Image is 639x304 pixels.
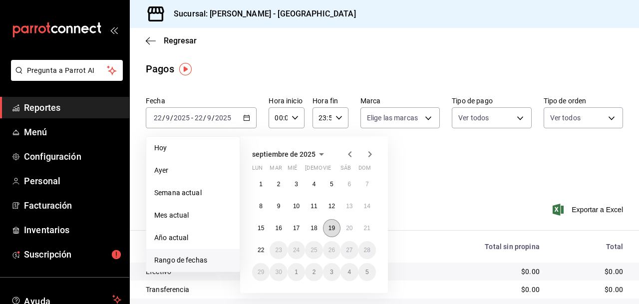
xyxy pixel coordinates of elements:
[323,263,340,281] button: 3 de octubre de 2025
[154,143,232,153] span: Hoy
[458,113,489,123] span: Ver todos
[364,247,370,254] abbr: 28 de septiembre de 2025
[275,247,282,254] abbr: 23 de septiembre de 2025
[288,241,305,259] button: 24 de septiembre de 2025
[328,203,335,210] abbr: 12 de septiembre de 2025
[194,114,203,122] input: --
[179,63,192,75] img: Tooltip marker
[358,175,376,193] button: 7 de septiembre de 2025
[162,114,165,122] span: /
[340,175,358,193] button: 6 de septiembre de 2025
[275,269,282,276] abbr: 30 de septiembre de 2025
[203,114,206,122] span: /
[556,267,623,277] div: $0.00
[295,181,298,188] abbr: 3 de septiembre de 2025
[347,181,351,188] abbr: 6 de septiembre de 2025
[340,165,351,175] abbr: sábado
[154,165,232,176] span: Ayer
[288,165,297,175] abbr: miércoles
[330,181,333,188] abbr: 5 de septiembre de 2025
[364,203,370,210] abbr: 14 de septiembre de 2025
[365,181,369,188] abbr: 7 de septiembre de 2025
[164,36,197,45] span: Regresar
[311,203,317,210] abbr: 11 de septiembre de 2025
[555,204,623,216] button: Exportar a Excel
[403,285,540,295] div: $0.00
[365,269,369,276] abbr: 5 de octubre de 2025
[328,247,335,254] abbr: 26 de septiembre de 2025
[252,175,270,193] button: 1 de septiembre de 2025
[270,263,287,281] button: 30 de septiembre de 2025
[277,181,281,188] abbr: 2 de septiembre de 2025
[154,233,232,243] span: Año actual
[270,241,287,259] button: 23 de septiembre de 2025
[358,165,371,175] abbr: domingo
[340,241,358,259] button: 27 de septiembre de 2025
[293,203,300,210] abbr: 10 de septiembre de 2025
[24,223,121,237] span: Inventarios
[269,97,305,104] label: Hora inicio
[252,150,316,158] span: septiembre de 2025
[165,114,170,122] input: --
[270,197,287,215] button: 9 de septiembre de 2025
[550,113,581,123] span: Ver todos
[252,219,270,237] button: 15 de septiembre de 2025
[293,225,300,232] abbr: 17 de septiembre de 2025
[305,219,322,237] button: 18 de septiembre de 2025
[403,267,540,277] div: $0.00
[24,101,121,114] span: Reportes
[403,243,540,251] div: Total sin propina
[323,165,331,175] abbr: viernes
[173,114,190,122] input: ----
[259,181,263,188] abbr: 1 de septiembre de 2025
[323,175,340,193] button: 5 de septiembre de 2025
[340,197,358,215] button: 13 de septiembre de 2025
[295,269,298,276] abbr: 1 de octubre de 2025
[340,219,358,237] button: 20 de septiembre de 2025
[452,97,531,104] label: Tipo de pago
[275,225,282,232] abbr: 16 de septiembre de 2025
[252,241,270,259] button: 22 de septiembre de 2025
[252,165,263,175] abbr: lunes
[212,114,215,122] span: /
[305,197,322,215] button: 11 de septiembre de 2025
[323,197,340,215] button: 12 de septiembre de 2025
[288,197,305,215] button: 10 de septiembre de 2025
[7,72,123,83] a: Pregunta a Parrot AI
[305,175,322,193] button: 4 de septiembre de 2025
[146,61,174,76] div: Pagos
[24,199,121,212] span: Facturación
[328,225,335,232] abbr: 19 de septiembre de 2025
[346,247,352,254] abbr: 27 de septiembre de 2025
[288,175,305,193] button: 3 de septiembre de 2025
[258,247,264,254] abbr: 22 de septiembre de 2025
[191,114,193,122] span: -
[258,225,264,232] abbr: 15 de septiembre de 2025
[270,175,287,193] button: 2 de septiembre de 2025
[11,60,123,81] button: Pregunta a Parrot AI
[288,219,305,237] button: 17 de septiembre de 2025
[146,285,298,295] div: Transferencia
[313,181,316,188] abbr: 4 de septiembre de 2025
[358,241,376,259] button: 28 de septiembre de 2025
[215,114,232,122] input: ----
[544,97,623,104] label: Tipo de orden
[170,114,173,122] span: /
[270,219,287,237] button: 16 de septiembre de 2025
[270,165,282,175] abbr: martes
[346,203,352,210] abbr: 13 de septiembre de 2025
[252,197,270,215] button: 8 de septiembre de 2025
[364,225,370,232] abbr: 21 de septiembre de 2025
[346,225,352,232] abbr: 20 de septiembre de 2025
[166,8,356,20] h3: Sucursal: [PERSON_NAME] - [GEOGRAPHIC_DATA]
[347,269,351,276] abbr: 4 de octubre de 2025
[24,174,121,188] span: Personal
[330,269,333,276] abbr: 3 de octubre de 2025
[24,150,121,163] span: Configuración
[358,219,376,237] button: 21 de septiembre de 2025
[252,148,327,160] button: septiembre de 2025
[154,188,232,198] span: Semana actual
[24,248,121,261] span: Suscripción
